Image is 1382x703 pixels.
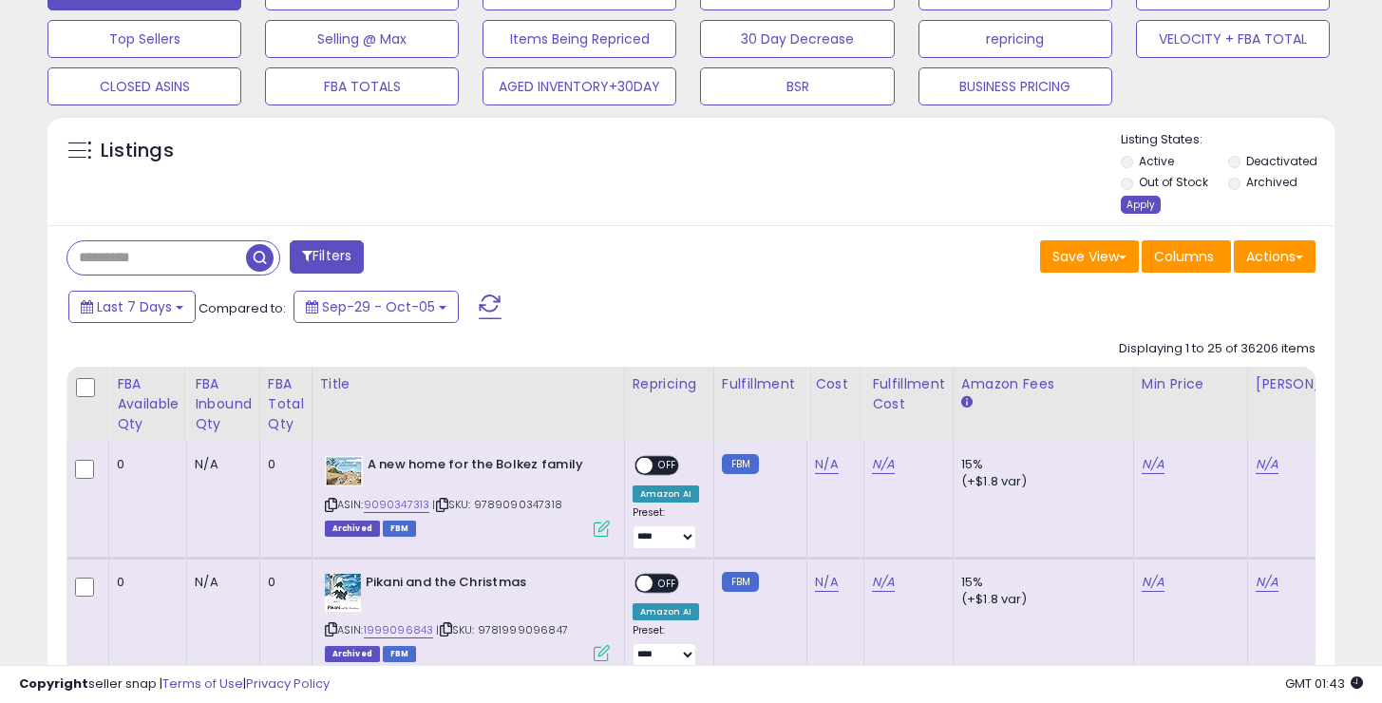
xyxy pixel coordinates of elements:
[633,624,699,667] div: Preset:
[19,674,88,693] strong: Copyright
[700,20,894,58] button: 30 Day Decrease
[320,374,616,394] div: Title
[195,456,245,473] div: N/A
[633,603,699,620] div: Amazon AI
[1142,573,1164,592] a: N/A
[483,67,676,105] button: AGED INVENTORY+30DAY
[961,374,1126,394] div: Amazon Fees
[246,674,330,693] a: Privacy Policy
[47,20,241,58] button: Top Sellers
[117,374,179,434] div: FBA Available Qty
[961,574,1119,591] div: 15%
[101,138,174,164] h5: Listings
[1040,240,1139,273] button: Save View
[722,374,799,394] div: Fulfillment
[961,591,1119,608] div: (+$1.8 var)
[872,374,945,414] div: Fulfillment Cost
[633,374,706,394] div: Repricing
[815,374,856,394] div: Cost
[265,20,459,58] button: Selling @ Max
[961,473,1119,490] div: (+$1.8 var)
[368,456,598,479] b: A new home for the Bolkez family
[432,497,561,512] span: | SKU: 9789090347318
[268,456,297,473] div: 0
[268,374,304,434] div: FBA Total Qty
[1246,174,1297,190] label: Archived
[653,458,683,474] span: OFF
[325,646,380,662] span: Listings that have been deleted from Seller Central
[961,456,1119,473] div: 15%
[1136,20,1330,58] button: VELOCITY + FBA TOTAL
[47,67,241,105] button: CLOSED ASINS
[815,573,838,592] a: N/A
[1256,374,1369,394] div: [PERSON_NAME]
[961,394,973,411] small: Amazon Fees.
[117,456,172,473] div: 0
[117,574,172,591] div: 0
[1121,196,1161,214] div: Apply
[1139,174,1208,190] label: Out of Stock
[265,67,459,105] button: FBA TOTALS
[1142,374,1240,394] div: Min Price
[1246,153,1317,169] label: Deactivated
[162,674,243,693] a: Terms of Use
[195,574,245,591] div: N/A
[1234,240,1316,273] button: Actions
[325,574,610,660] div: ASIN:
[1256,573,1278,592] a: N/A
[653,575,683,591] span: OFF
[633,485,699,503] div: Amazon AI
[325,456,363,486] img: 51yaES5zHvS._SL40_.jpg
[364,497,430,513] a: 9090347313
[195,374,252,434] div: FBA inbound Qty
[872,455,895,474] a: N/A
[68,291,196,323] button: Last 7 Days
[1154,247,1214,266] span: Columns
[1285,674,1363,693] span: 2025-10-13 01:43 GMT
[1121,131,1335,149] p: Listing States:
[1139,153,1174,169] label: Active
[325,574,361,612] img: 51NSdT8TZAL._SL40_.jpg
[700,67,894,105] button: BSR
[366,574,596,597] b: Pikani and the Christmas
[383,646,417,662] span: FBM
[199,299,286,317] span: Compared to:
[364,622,434,638] a: 1999096843
[483,20,676,58] button: Items Being Repriced
[293,291,459,323] button: Sep-29 - Oct-05
[722,572,759,592] small: FBM
[19,675,330,693] div: seller snap | |
[1256,455,1278,474] a: N/A
[872,573,895,592] a: N/A
[918,67,1112,105] button: BUSINESS PRICING
[436,622,567,637] span: | SKU: 9781999096847
[633,506,699,549] div: Preset:
[1119,340,1316,358] div: Displaying 1 to 25 of 36206 items
[1142,455,1164,474] a: N/A
[325,521,380,537] span: Listings that have been deleted from Seller Central
[383,521,417,537] span: FBM
[722,454,759,474] small: FBM
[290,240,364,274] button: Filters
[268,574,297,591] div: 0
[815,455,838,474] a: N/A
[918,20,1112,58] button: repricing
[325,456,610,535] div: ASIN:
[97,297,172,316] span: Last 7 Days
[322,297,435,316] span: Sep-29 - Oct-05
[1142,240,1231,273] button: Columns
